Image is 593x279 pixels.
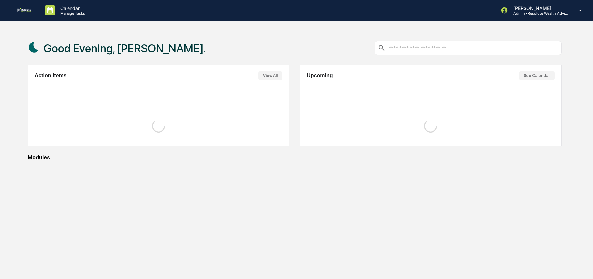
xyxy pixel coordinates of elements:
div: Modules [28,154,562,161]
button: See Calendar [519,71,555,80]
img: logo [16,8,32,13]
p: Manage Tasks [55,11,88,16]
h2: Action Items [35,73,67,79]
h1: Good Evening, [PERSON_NAME]. [44,42,206,55]
h2: Upcoming [307,73,333,79]
p: Admin • Resolute Wealth Advisor [508,11,570,16]
p: [PERSON_NAME] [508,5,570,11]
button: View All [258,71,282,80]
p: Calendar [55,5,88,11]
